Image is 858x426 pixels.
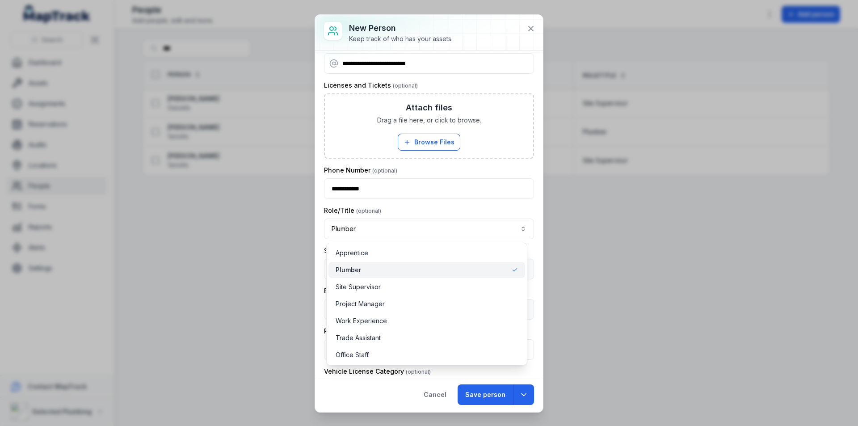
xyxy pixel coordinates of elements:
[336,333,381,342] span: Trade Assistant
[336,283,381,291] span: Site Supervisor
[326,243,527,365] div: Plumber
[336,266,361,274] span: Plumber
[324,219,534,239] button: Plumber
[336,316,387,325] span: Work Experience
[336,299,385,308] span: Project Manager
[336,249,368,257] span: Apprentice
[336,350,370,359] span: Office Staff.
